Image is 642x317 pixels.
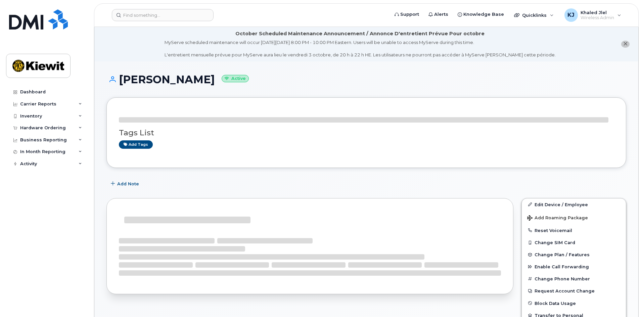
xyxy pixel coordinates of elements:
[106,74,626,85] h1: [PERSON_NAME]
[165,39,556,58] div: MyServe scheduled maintenance will occur [DATE][DATE] 8:00 PM - 10:00 PM Eastern. Users will be u...
[522,285,626,297] button: Request Account Change
[535,252,590,257] span: Change Plan / Features
[527,215,588,222] span: Add Roaming Package
[522,198,626,211] a: Edit Device / Employee
[522,211,626,224] button: Add Roaming Package
[222,75,249,83] small: Active
[235,30,485,37] div: October Scheduled Maintenance Announcement / Annonce D'entretient Prévue Pour octobre
[106,178,145,190] button: Add Note
[119,129,614,137] h3: Tags List
[117,181,139,187] span: Add Note
[522,273,626,285] button: Change Phone Number
[522,236,626,248] button: Change SIM Card
[522,297,626,309] button: Block Data Usage
[119,140,153,149] a: Add tags
[522,248,626,261] button: Change Plan / Features
[522,261,626,273] button: Enable Call Forwarding
[621,41,630,48] button: close notification
[522,224,626,236] button: Reset Voicemail
[535,264,589,269] span: Enable Call Forwarding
